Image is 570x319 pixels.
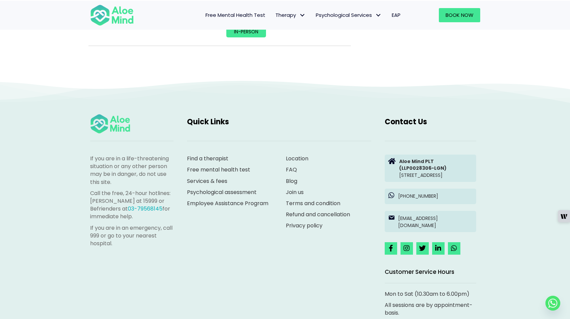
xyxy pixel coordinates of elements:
[90,114,130,134] img: Aloe mind Logo
[90,155,174,186] p: If you are in a life-threatening situation or any other person may be in danger, do not use this ...
[205,11,265,19] span: Free Mental Health Test
[286,177,297,185] a: Blog
[270,8,311,22] a: TherapyTherapy: submenu
[286,188,304,196] a: Join us
[446,11,473,19] span: Book Now
[90,224,174,248] p: If you are in an emergency, call 999 or go to your nearest hospital.
[187,177,227,185] a: Services & fees
[286,222,322,229] a: Privacy policy
[286,166,297,173] a: FAQ
[275,11,306,19] span: Therapy
[545,296,560,311] a: Whatsapp
[399,158,434,165] strong: Aloe Mind PLT
[399,165,447,171] strong: (LLP0028306-LGN)
[385,117,427,127] span: Contact Us
[311,8,387,22] a: Psychological ServicesPsychological Services: submenu
[385,290,476,298] p: Mon to Sat (10.30am to 6.00pm)
[128,205,162,213] a: 03-79568145
[398,193,473,199] p: [PHONE_NUMBER]
[286,211,350,218] a: Refund and cancellation
[200,8,270,22] a: Free Mental Health Test
[387,8,406,22] a: EAP
[385,155,476,182] a: Aloe Mind PLT(LLP0028306-LGN)[STREET_ADDRESS]
[90,189,174,221] p: Call the free, 24-hour hotlines: [PERSON_NAME] at 15999 or Befrienders at for immediate help.
[385,268,454,276] span: Customer Service Hours
[143,8,406,22] nav: Menu
[187,199,268,207] a: Employee Assistance Program
[286,199,340,207] a: Terms and condition
[90,4,134,26] img: Aloe mind Logo
[187,117,229,127] span: Quick Links
[187,188,257,196] a: Psychological assessment
[385,189,476,204] a: [PHONE_NUMBER]
[316,11,382,19] span: Psychological Services
[286,155,308,162] a: Location
[392,11,401,19] span: EAP
[298,10,307,20] span: Therapy: submenu
[399,158,473,179] p: [STREET_ADDRESS]
[398,215,473,229] p: [EMAIL_ADDRESS][DOMAIN_NAME]
[385,301,476,317] p: All sessions are by appointment-basis.
[374,10,383,20] span: Psychological Services: submenu
[226,26,266,37] a: In-person
[439,8,480,22] a: Book Now
[187,155,228,162] a: Find a therapist
[187,166,250,173] a: Free mental health test
[385,211,476,232] a: [EMAIL_ADDRESS][DOMAIN_NAME]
